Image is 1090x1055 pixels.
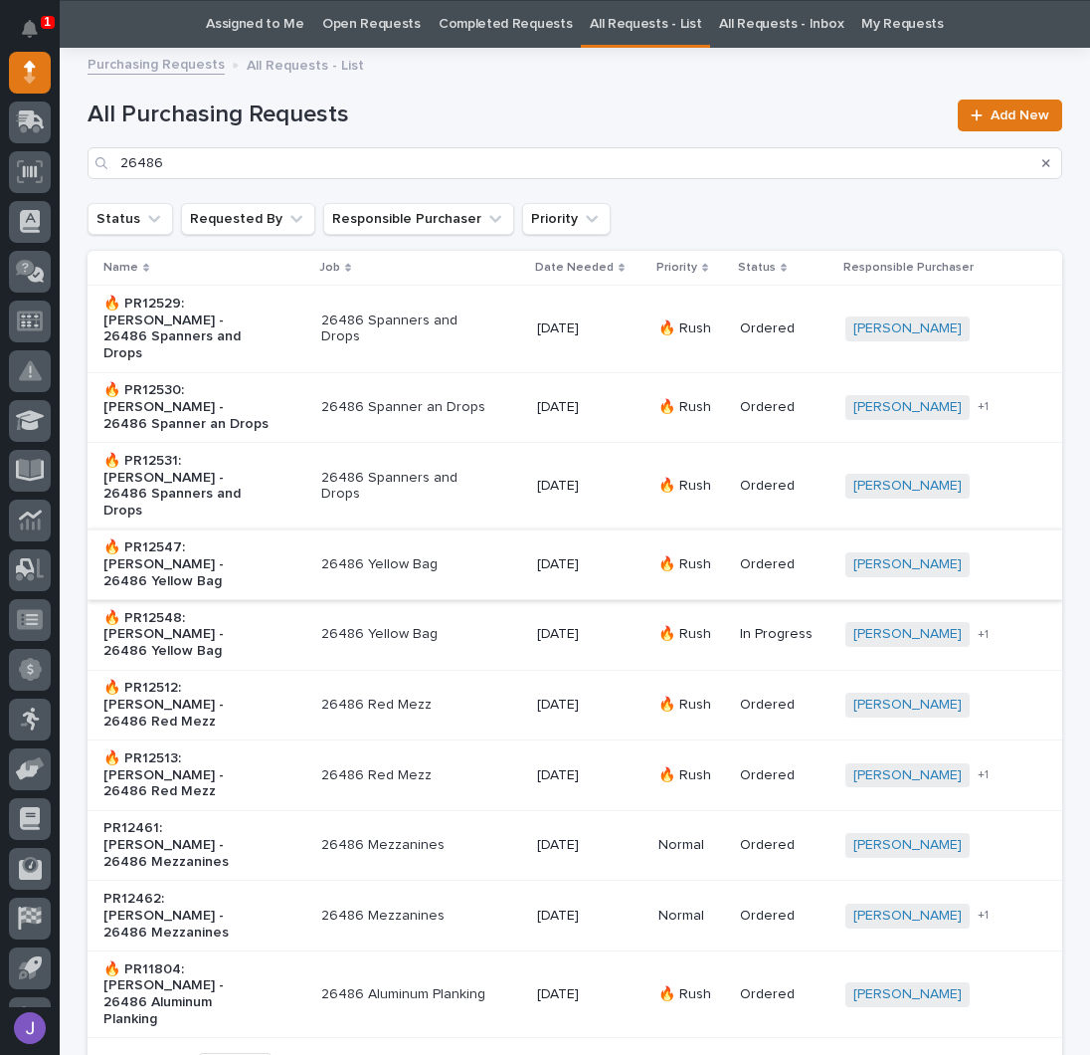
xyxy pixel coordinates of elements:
[537,697,642,714] p: [DATE]
[861,1,944,48] a: My Requests
[658,399,724,416] p: 🔥 Rush
[321,986,487,1003] p: 26486 Aluminum Planking
[537,399,642,416] p: [DATE]
[991,108,1049,122] span: Add New
[853,908,962,925] a: [PERSON_NAME]
[740,320,829,337] p: Ordered
[978,629,989,641] span: + 1
[537,767,642,784] p: [DATE]
[537,478,642,495] p: [DATE]
[88,810,1062,881] tr: PR12461: [PERSON_NAME] - 26486 Mezzanines26486 Mezzanines[DATE]NormalOrdered[PERSON_NAME]
[537,908,642,925] p: [DATE]
[658,626,724,643] p: 🔥 Rush
[740,626,829,643] p: In Progress
[103,453,270,520] p: 🔥 PR12531: [PERSON_NAME] - 26486 Spanners and Drops
[103,750,270,800] p: 🔥 PR12513: [PERSON_NAME] - 26486 Red Mezz
[322,1,421,48] a: Open Requests
[978,769,989,781] span: + 1
[853,767,962,784] a: [PERSON_NAME]
[719,1,843,48] a: All Requests - Inbox
[88,203,173,235] button: Status
[181,203,315,235] button: Requested By
[88,881,1062,951] tr: PR12462: [PERSON_NAME] - 26486 Mezzanines26486 Mezzanines[DATE]NormalOrdered[PERSON_NAME] +1
[658,556,724,573] p: 🔥 Rush
[103,382,270,432] p: 🔥 PR12530: [PERSON_NAME] - 26486 Spanner an Drops
[321,837,487,854] p: 26486 Mezzanines
[88,670,1062,740] tr: 🔥 PR12512: [PERSON_NAME] - 26486 Red Mezz26486 Red Mezz[DATE]🔥 RushOrdered[PERSON_NAME]
[658,986,724,1003] p: 🔥 Rush
[103,961,270,1028] p: 🔥 PR11804: [PERSON_NAME] - 26486 Aluminum Planking
[853,556,962,573] a: [PERSON_NAME]
[590,1,701,48] a: All Requests - List
[103,610,270,660] p: 🔥 PR12548: [PERSON_NAME] - 26486 Yellow Bag
[740,478,829,495] p: Ordered
[853,697,962,714] a: [PERSON_NAME]
[321,767,487,784] p: 26486 Red Mezz
[88,372,1062,443] tr: 🔥 PR12530: [PERSON_NAME] - 26486 Spanner an Drops26486 Spanner an Drops[DATE]🔥 RushOrdered[PERSON...
[321,556,487,573] p: 26486 Yellow Bag
[88,101,946,129] h1: All Purchasing Requests
[321,470,487,504] p: 26486 Spanners and Drops
[321,399,487,416] p: 26486 Spanner an Drops
[88,529,1062,600] tr: 🔥 PR12547: [PERSON_NAME] - 26486 Yellow Bag26486 Yellow Bag[DATE]🔥 RushOrdered[PERSON_NAME]
[323,203,514,235] button: Responsible Purchaser
[658,320,724,337] p: 🔥 Rush
[853,986,962,1003] a: [PERSON_NAME]
[206,1,304,48] a: Assigned to Me
[656,257,697,279] p: Priority
[88,52,225,75] a: Purchasing Requests
[658,697,724,714] p: 🔥 Rush
[853,626,962,643] a: [PERSON_NAME]
[535,257,614,279] p: Date Needed
[321,697,487,714] p: 26486 Red Mezz
[740,837,829,854] p: Ordered
[247,53,364,75] p: All Requests - List
[853,399,962,416] a: [PERSON_NAME]
[439,1,572,48] a: Completed Requests
[958,100,1062,131] a: Add New
[740,399,829,416] p: Ordered
[537,837,642,854] p: [DATE]
[853,478,962,495] a: [PERSON_NAME]
[537,320,642,337] p: [DATE]
[44,15,51,29] p: 1
[658,478,724,495] p: 🔥 Rush
[9,8,51,50] button: Notifications
[537,626,642,643] p: [DATE]
[25,20,51,52] div: Notifications1
[978,910,989,922] span: + 1
[88,950,1062,1037] tr: 🔥 PR11804: [PERSON_NAME] - 26486 Aluminum Planking26486 Aluminum Planking[DATE]🔥 RushOrdered[PERS...
[103,820,270,870] p: PR12461: [PERSON_NAME] - 26486 Mezzanines
[88,286,1062,372] tr: 🔥 PR12529: [PERSON_NAME] - 26486 Spanners and Drops26486 Spanners and Drops[DATE]🔥 RushOrdered[PE...
[522,203,611,235] button: Priority
[658,837,724,854] p: Normal
[321,908,487,925] p: 26486 Mezzanines
[9,1007,51,1049] button: users-avatar
[537,556,642,573] p: [DATE]
[88,443,1062,529] tr: 🔥 PR12531: [PERSON_NAME] - 26486 Spanners and Drops26486 Spanners and Drops[DATE]🔥 RushOrdered[PE...
[843,257,974,279] p: Responsible Purchaser
[537,986,642,1003] p: [DATE]
[103,891,270,941] p: PR12462: [PERSON_NAME] - 26486 Mezzanines
[103,680,270,730] p: 🔥 PR12512: [PERSON_NAME] - 26486 Red Mezz
[740,697,829,714] p: Ordered
[88,740,1062,811] tr: 🔥 PR12513: [PERSON_NAME] - 26486 Red Mezz26486 Red Mezz[DATE]🔥 RushOrdered[PERSON_NAME] +1
[319,257,340,279] p: Job
[740,767,829,784] p: Ordered
[321,626,487,643] p: 26486 Yellow Bag
[658,767,724,784] p: 🔥 Rush
[853,837,962,854] a: [PERSON_NAME]
[103,539,270,589] p: 🔥 PR12547: [PERSON_NAME] - 26486 Yellow Bag
[740,556,829,573] p: Ordered
[88,600,1062,671] tr: 🔥 PR12548: [PERSON_NAME] - 26486 Yellow Bag26486 Yellow Bag[DATE]🔥 RushIn Progress[PERSON_NAME] +1
[321,313,487,346] p: 26486 Spanners and Drops
[658,908,724,925] p: Normal
[88,147,1062,179] input: Search
[738,257,776,279] p: Status
[740,986,829,1003] p: Ordered
[978,401,989,413] span: + 1
[103,296,270,362] p: 🔥 PR12529: [PERSON_NAME] - 26486 Spanners and Drops
[740,908,829,925] p: Ordered
[103,257,138,279] p: Name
